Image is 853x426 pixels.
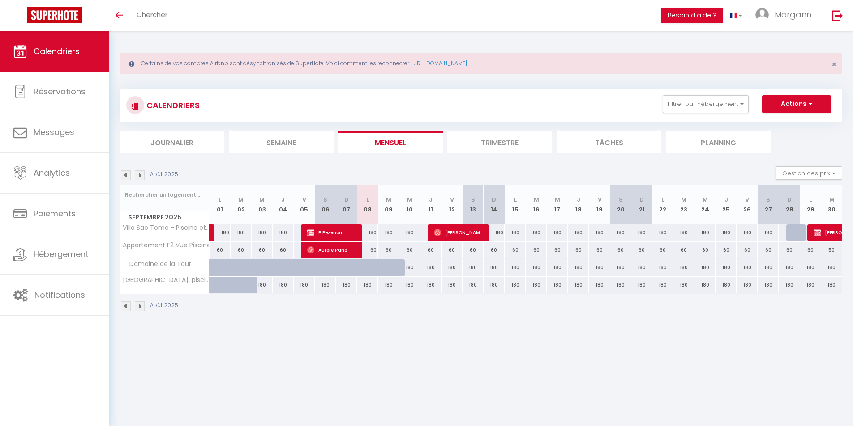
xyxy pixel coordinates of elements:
div: 180 [357,224,378,241]
div: 180 [821,277,842,293]
div: 60 [631,242,652,258]
th: 17 [547,185,568,224]
div: 180 [631,224,652,241]
div: 180 [547,277,568,293]
abbr: J [281,195,285,204]
th: 21 [631,185,652,224]
abbr: M [238,195,244,204]
div: 180 [610,277,631,293]
div: 180 [399,259,420,276]
h3: CALENDRIERS [144,95,200,115]
img: ... [755,8,769,21]
div: 60 [273,242,294,258]
abbr: M [703,195,708,204]
div: 180 [800,259,821,276]
div: 60 [652,242,673,258]
div: 180 [420,259,442,276]
div: 60 [463,242,484,258]
li: Semaine [229,131,334,153]
div: 180 [589,277,610,293]
div: 180 [463,259,484,276]
abbr: S [619,195,623,204]
span: Notifications [34,289,85,300]
abbr: M [555,195,560,204]
th: 22 [652,185,673,224]
li: Trimestre [447,131,552,153]
abbr: D [787,195,792,204]
div: 60 [737,242,758,258]
button: Gestion des prix [776,166,842,180]
div: 60 [589,242,610,258]
div: 180 [631,277,652,293]
div: 180 [231,224,252,241]
abbr: L [809,195,812,204]
div: 180 [652,259,673,276]
div: 60 [568,242,589,258]
abbr: V [302,195,306,204]
div: 180 [484,259,505,276]
div: 180 [779,277,800,293]
abbr: L [366,195,369,204]
div: 60 [758,242,779,258]
div: 180 [758,259,779,276]
p: Août 2025 [150,301,178,310]
div: 60 [231,242,252,258]
abbr: J [577,195,580,204]
div: 180 [378,224,399,241]
div: 180 [547,259,568,276]
li: Planning [666,131,771,153]
div: 180 [378,277,399,293]
span: P Pezenon [307,224,356,241]
span: Calendriers [34,46,80,57]
abbr: M [407,195,412,204]
div: 50 [821,242,842,258]
div: 180 [589,259,610,276]
th: 06 [315,185,336,224]
span: Réservations [34,86,86,97]
div: 180 [526,224,547,241]
div: 60 [716,242,737,258]
abbr: V [450,195,454,204]
div: 180 [673,277,694,293]
span: Paiements [34,208,76,219]
div: 180 [442,277,463,293]
div: 60 [610,242,631,258]
img: Super Booking [27,7,82,23]
span: Messages [34,127,74,138]
div: 180 [610,259,631,276]
th: 27 [758,185,779,224]
div: 60 [547,242,568,258]
th: 08 [357,185,378,224]
div: 180 [315,277,336,293]
button: Filtrer par hébergement [663,95,749,113]
div: 180 [694,224,716,241]
th: 11 [420,185,442,224]
div: 180 [568,224,589,241]
div: 60 [673,242,694,258]
div: 180 [610,224,631,241]
div: 180 [652,277,673,293]
abbr: M [681,195,686,204]
th: 19 [589,185,610,224]
th: 20 [610,185,631,224]
div: 180 [737,224,758,241]
a: [URL][DOMAIN_NAME] [411,59,467,67]
div: 180 [716,259,737,276]
span: [PERSON_NAME] [434,224,483,241]
th: 13 [463,185,484,224]
li: Mensuel [338,131,443,153]
th: 26 [737,185,758,224]
li: Tâches [557,131,661,153]
abbr: S [766,195,770,204]
abbr: L [661,195,664,204]
div: 60 [399,242,420,258]
div: 180 [800,277,821,293]
div: 60 [800,242,821,258]
div: 180 [336,277,357,293]
abbr: M [259,195,265,204]
th: 16 [526,185,547,224]
div: 180 [484,224,505,241]
th: 03 [252,185,273,224]
div: 180 [484,277,505,293]
abbr: L [514,195,517,204]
